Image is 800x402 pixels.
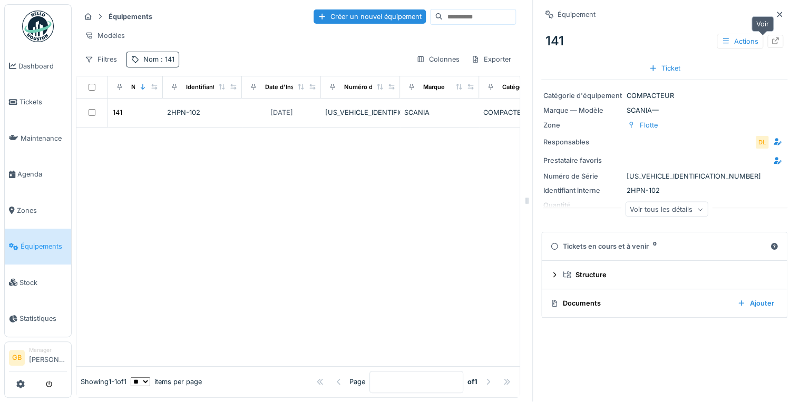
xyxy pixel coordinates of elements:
[546,293,783,313] summary: DocumentsAjouter
[5,192,71,229] a: Zones
[325,107,396,117] div: [US_VEHICLE_IDENTIFICATION_NUMBER]
[502,83,575,92] div: Catégories d'équipement
[270,107,293,117] div: [DATE]
[80,52,122,67] div: Filtres
[22,11,54,42] img: Badge_color-CXgf-gQk.svg
[467,377,477,387] strong: of 1
[640,120,658,130] div: Flotte
[543,171,622,181] div: Numéro de Série
[81,377,126,387] div: Showing 1 - 1 of 1
[625,202,708,217] div: Voir tous les détails
[550,241,766,251] div: Tickets en cours et à venir
[755,135,769,150] div: DL
[21,133,67,143] span: Maintenance
[349,377,365,387] div: Page
[543,155,622,165] div: Prestataire favoris
[543,137,622,147] div: Responsables
[19,278,67,288] span: Stock
[29,346,67,354] div: Manager
[18,61,67,71] span: Dashboard
[546,237,783,256] summary: Tickets en cours et à venir0
[717,34,763,49] div: Actions
[5,156,71,193] a: Agenda
[466,52,516,67] div: Exporter
[5,84,71,121] a: Tickets
[265,83,317,92] div: Date d'Installation
[543,120,622,130] div: Zone
[19,97,67,107] span: Tickets
[5,120,71,156] a: Maintenance
[483,107,554,117] div: COMPACTEUR
[752,16,774,32] div: Voir
[314,9,426,24] div: Créer un nouvel équipement
[113,107,122,117] div: 141
[563,270,774,280] div: Structure
[546,265,783,285] summary: Structure
[29,346,67,369] li: [PERSON_NAME]
[131,83,145,92] div: Nom
[543,171,785,181] div: [US_VEHICLE_IDENTIFICATION_NUMBER]
[550,298,729,308] div: Documents
[131,377,202,387] div: items per page
[9,350,25,366] li: GB
[21,241,67,251] span: Équipements
[167,107,238,117] div: 2HPN-102
[543,91,622,101] div: Catégorie d'équipement
[5,48,71,84] a: Dashboard
[143,54,174,64] div: Nom
[9,346,67,371] a: GB Manager[PERSON_NAME]
[80,28,130,43] div: Modèles
[543,105,622,115] div: Marque — Modèle
[645,61,685,75] div: Ticket
[404,107,475,117] div: SCANIA
[17,169,67,179] span: Agenda
[733,296,778,310] div: Ajouter
[541,27,787,55] div: 141
[159,55,174,63] span: : 141
[543,91,785,101] div: COMPACTEUR
[5,264,71,301] a: Stock
[17,205,67,215] span: Zones
[543,185,785,195] div: 2HPN-102
[5,301,71,337] a: Statistiques
[186,83,237,92] div: Identifiant interne
[412,52,464,67] div: Colonnes
[543,185,622,195] div: Identifiant interne
[423,83,445,92] div: Marque
[543,105,785,115] div: SCANIA —
[558,9,596,19] div: Équipement
[344,83,393,92] div: Numéro de Série
[104,12,157,22] strong: Équipements
[19,313,67,323] span: Statistiques
[5,229,71,265] a: Équipements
